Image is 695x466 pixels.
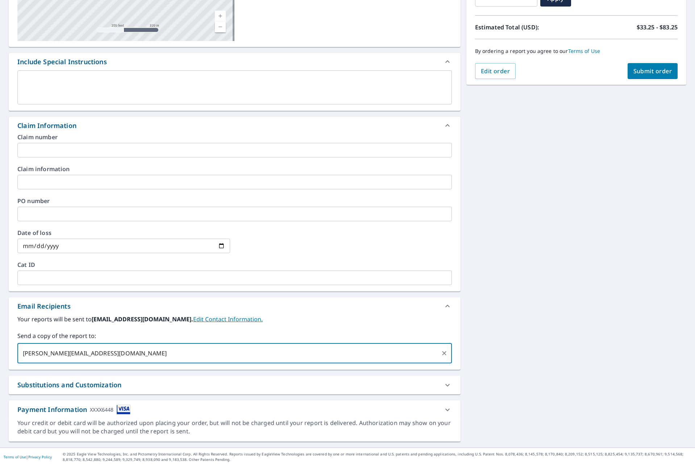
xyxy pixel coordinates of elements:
[17,262,452,268] label: Cat ID
[568,48,600,54] a: Terms of Use
[17,331,452,340] label: Send a copy of the report to:
[92,315,193,323] b: [EMAIL_ADDRESS][DOMAIN_NAME].
[9,117,461,134] div: Claim Information
[4,455,52,459] p: |
[17,301,71,311] div: Email Recipients
[475,48,678,54] p: By ordering a report you agree to our
[9,400,461,419] div: Payment InformationXXXX6448cardImage
[193,315,263,323] a: EditContactInfo
[63,451,691,462] p: © 2025 Eagle View Technologies, Inc. and Pictometry International Corp. All Rights Reserved. Repo...
[637,23,678,32] p: $33.25 - $83.25
[17,198,452,204] label: PO number
[475,63,516,79] button: Edit order
[633,67,672,75] span: Submit order
[17,419,452,436] div: Your credit or debit card will be authorized upon placing your order, but will not be charged unt...
[17,315,452,323] label: Your reports will be sent to
[117,405,130,415] img: cardImage
[17,121,76,131] div: Claim Information
[17,380,121,390] div: Substitutions and Customization
[481,67,510,75] span: Edit order
[17,57,107,67] div: Include Special Instructions
[439,348,449,358] button: Clear
[28,454,52,459] a: Privacy Policy
[628,63,678,79] button: Submit order
[17,166,452,172] label: Claim information
[9,376,461,394] div: Substitutions and Customization
[17,405,130,415] div: Payment Information
[475,23,577,32] p: Estimated Total (USD):
[215,11,226,21] a: Current Level 17, Zoom In
[17,230,230,236] label: Date of loss
[9,53,461,70] div: Include Special Instructions
[215,21,226,32] a: Current Level 17, Zoom Out
[17,134,452,140] label: Claim number
[4,454,26,459] a: Terms of Use
[90,405,113,415] div: XXXX6448
[9,297,461,315] div: Email Recipients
